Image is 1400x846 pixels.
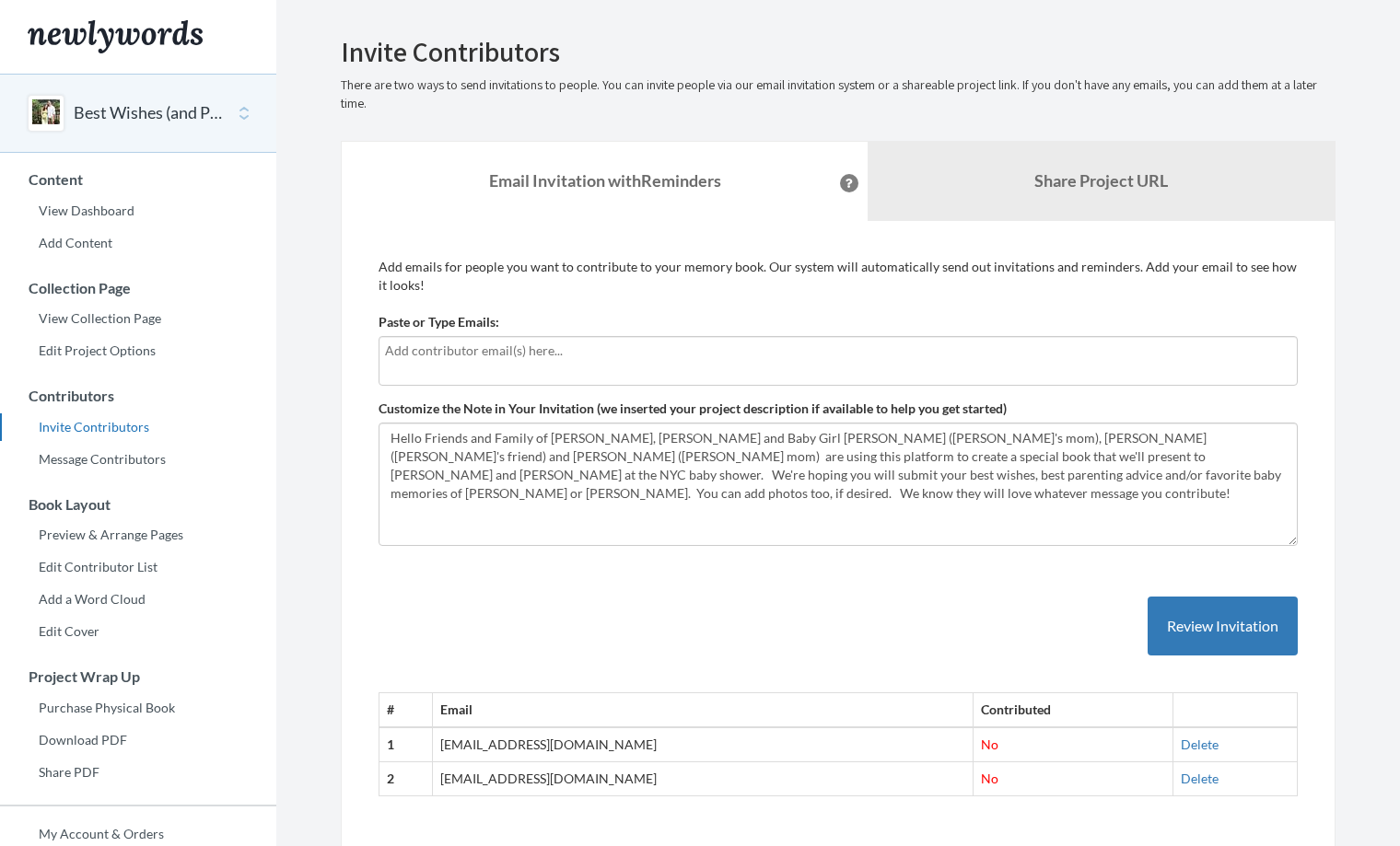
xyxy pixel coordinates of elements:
[1256,791,1382,837] iframe: Opens a widget where you can chat to one of our agents
[379,693,433,727] th: #
[489,170,721,191] strong: Email Invitation with Reminders
[379,258,1298,295] p: Add emails for people you want to contribute to your memory book. Our system will automatically s...
[1181,771,1219,786] a: Delete
[981,736,998,752] span: No
[974,693,1173,727] th: Contributed
[1,171,276,188] h3: Content
[385,341,1291,361] input: Add contributor email(s) here...
[1148,597,1298,656] button: Review Invitation
[379,313,499,331] label: Paste or Type Emails:
[1,280,276,296] h3: Collection Page
[433,762,974,796] td: [EMAIL_ADDRESS][DOMAIN_NAME]
[1,496,276,513] h3: Book Layout
[1181,736,1219,752] a: Delete
[341,76,1336,113] p: There are two ways to send invitations to people. You can invite people via our email invitation ...
[379,400,1007,418] label: Customize the Note in Your Invitation (we inserted your project description if available to help ...
[379,762,433,796] th: 2
[379,727,433,761] th: 1
[433,693,974,727] th: Email
[1,388,276,404] h3: Contributors
[28,20,203,53] img: Newlywords logo
[74,101,223,125] button: Best Wishes (and Parenting Advice!) for [PERSON_NAME] and [PERSON_NAME]
[981,771,998,786] span: No
[1,668,276,685] h3: Project Wrap Up
[1034,170,1168,191] b: Share Project URL
[341,37,1336,67] h2: Invite Contributors
[379,423,1298,546] textarea: Hello Friends and Family of [PERSON_NAME], [PERSON_NAME] and Baby Girl [PERSON_NAME] ([PERSON_NAM...
[433,727,974,761] td: [EMAIL_ADDRESS][DOMAIN_NAME]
